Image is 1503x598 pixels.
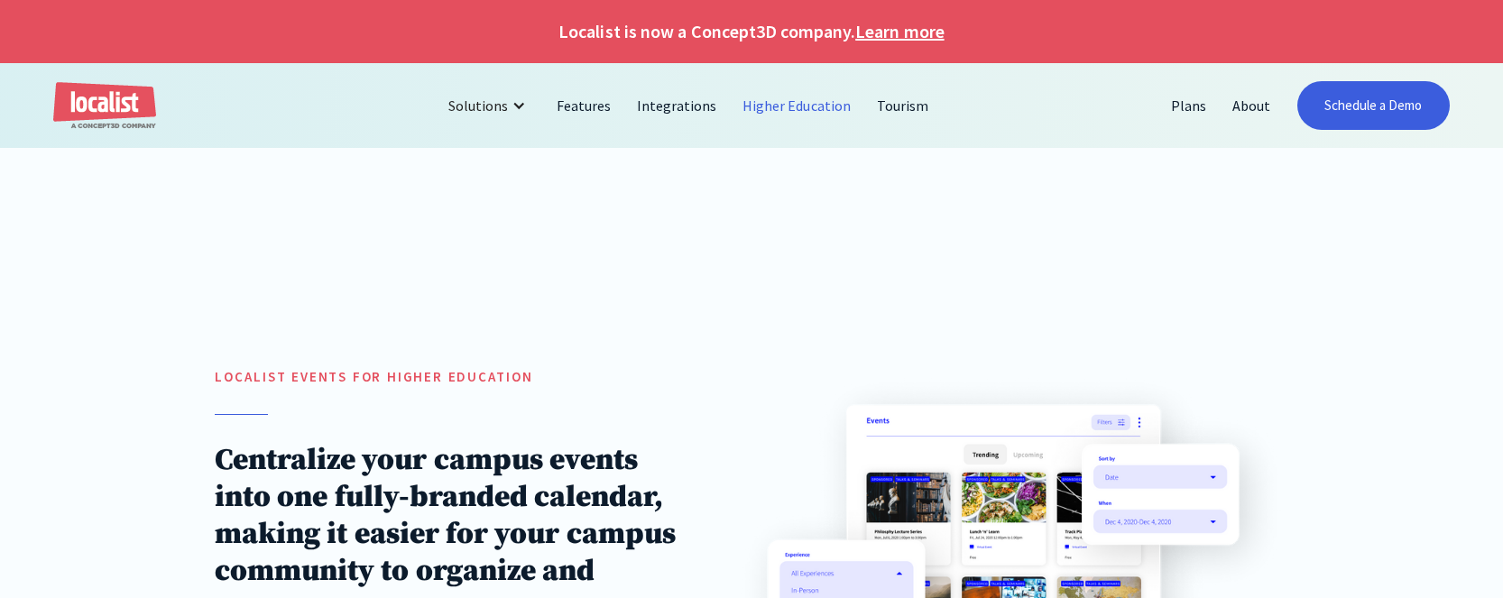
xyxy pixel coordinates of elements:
[215,367,697,388] h5: localist Events for Higher education
[1297,81,1450,130] a: Schedule a Demo
[1220,84,1284,127] a: About
[624,84,730,127] a: Integrations
[864,84,942,127] a: Tourism
[855,18,944,45] a: Learn more
[544,84,624,127] a: Features
[1158,84,1220,127] a: Plans
[448,95,508,116] div: Solutions
[53,82,156,130] a: home
[435,84,544,127] div: Solutions
[730,84,864,127] a: Higher Education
